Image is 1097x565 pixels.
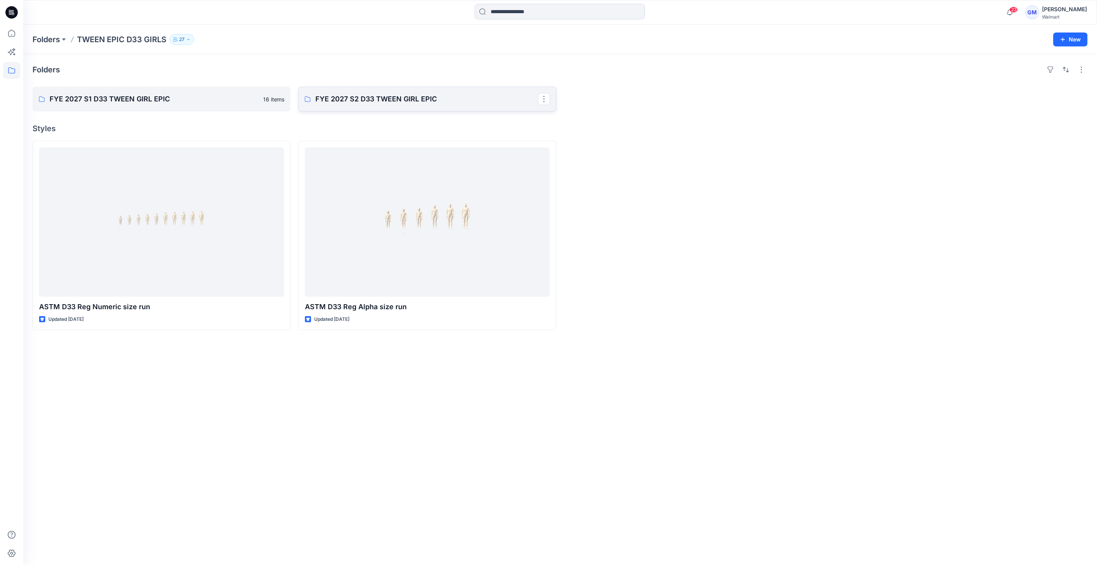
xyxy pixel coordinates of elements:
p: ASTM D33 Reg Alpha size run [305,301,550,312]
h4: Styles [33,124,1088,133]
div: [PERSON_NAME] [1042,5,1087,14]
a: FYE 2027 S2 D33 TWEEN GIRL EPIC [298,87,556,111]
p: FYE 2027 S1 D33 TWEEN GIRL EPIC [50,94,258,104]
div: Walmart [1042,14,1087,20]
a: FYE 2027 S1 D33 TWEEN GIRL EPIC16 items [33,87,291,111]
p: TWEEN EPIC D33 GIRLS [77,34,166,45]
p: 27 [179,35,185,44]
a: ASTM D33 Reg Alpha size run [305,147,550,297]
span: 23 [1010,7,1018,13]
p: Updated [DATE] [314,315,349,324]
p: FYE 2027 S2 D33 TWEEN GIRL EPIC [315,94,538,104]
p: 16 items [263,95,284,103]
div: GM [1025,5,1039,19]
p: ASTM D33 Reg Numeric size run [39,301,284,312]
a: Folders [33,34,60,45]
h4: Folders [33,65,60,74]
button: New [1053,33,1088,46]
a: ASTM D33 Reg Numeric size run [39,147,284,297]
button: 27 [169,34,194,45]
p: Updated [DATE] [48,315,84,324]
